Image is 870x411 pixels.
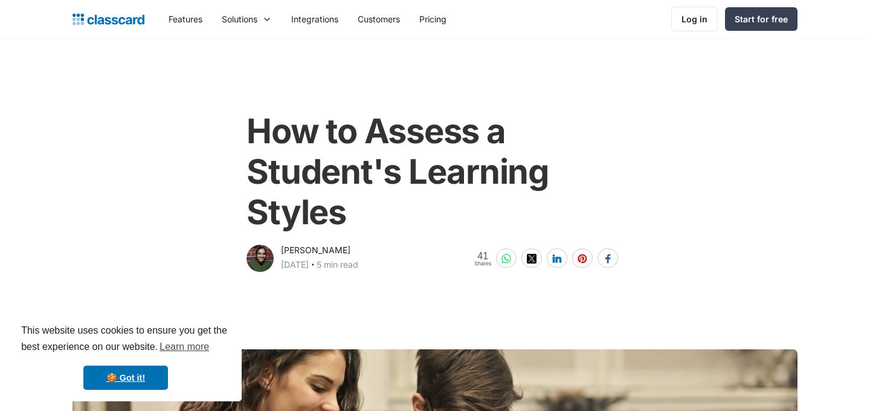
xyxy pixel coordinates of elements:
[671,7,718,31] a: Log in
[281,257,309,272] div: [DATE]
[681,13,707,25] div: Log in
[212,5,282,33] div: Solutions
[410,5,456,33] a: Pricing
[348,5,410,33] a: Customers
[309,257,317,274] div: ‧
[474,261,492,267] span: Shares
[159,5,212,33] a: Features
[578,254,587,264] img: pinterest-white sharing button
[527,254,536,264] img: twitter-white sharing button
[552,254,562,264] img: linkedin-white sharing button
[281,243,350,257] div: [PERSON_NAME]
[474,251,492,261] span: 41
[83,366,168,390] a: dismiss cookie message
[72,11,144,28] a: Logo
[735,13,788,25] div: Start for free
[158,338,211,356] a: learn more about cookies
[282,5,348,33] a: Integrations
[10,312,242,401] div: cookieconsent
[317,257,358,272] div: 5 min read
[222,13,257,25] div: Solutions
[246,111,623,233] h1: How to Assess a Student's Learning Styles
[725,7,797,31] a: Start for free
[501,254,511,264] img: whatsapp-white sharing button
[603,254,613,264] img: facebook-white sharing button
[21,323,230,356] span: This website uses cookies to ensure you get the best experience on our website.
